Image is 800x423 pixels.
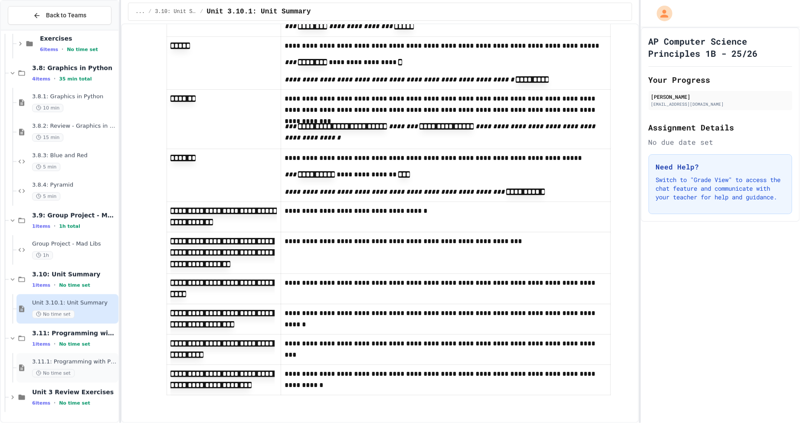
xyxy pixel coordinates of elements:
[54,223,56,230] span: •
[32,163,60,171] span: 5 min
[32,133,63,142] span: 15 min
[54,341,56,348] span: •
[32,329,117,337] span: 3.11: Programming with Python Exam
[155,8,197,15] span: 3.10: Unit Summary
[649,137,792,147] div: No due date set
[32,104,63,112] span: 10 min
[32,388,117,396] span: Unit 3 Review Exercises
[8,6,111,25] button: Back to Teams
[32,152,117,159] span: 3.8.3: Blue and Red
[32,400,50,406] span: 6 items
[59,76,92,82] span: 35 min total
[32,241,117,248] span: Group Project - Mad Libs
[32,93,117,101] span: 3.8.1: Graphics in Python
[148,8,151,15] span: /
[656,162,785,172] h3: Need Help?
[656,176,785,202] p: Switch to "Grade View" to access the chat feature and communicate with your teacher for help and ...
[649,74,792,86] h2: Your Progress
[40,35,117,42] span: Exercises
[32,123,117,130] span: 3.8.2: Review - Graphics in Python
[648,3,675,23] div: My Account
[54,75,56,82] span: •
[651,93,790,101] div: [PERSON_NAME]
[32,299,117,307] span: Unit 3.10.1: Unit Summary
[67,47,98,52] span: No time set
[32,211,117,219] span: 3.9: Group Project - Mad Libs
[59,400,90,406] span: No time set
[59,342,90,347] span: No time set
[54,282,56,289] span: •
[135,8,145,15] span: ...
[62,46,63,53] span: •
[32,224,50,229] span: 1 items
[32,76,50,82] span: 4 items
[649,121,792,133] h2: Assignment Details
[32,369,75,377] span: No time set
[46,11,86,20] span: Back to Teams
[59,224,80,229] span: 1h total
[32,192,60,201] span: 5 min
[32,310,75,319] span: No time set
[649,35,792,59] h1: AP Computer Science Principles 1B - 25/26
[651,101,790,107] div: [EMAIL_ADDRESS][DOMAIN_NAME]
[54,400,56,407] span: •
[200,8,203,15] span: /
[32,182,117,189] span: 3.8.4: Pyramid
[32,270,117,278] span: 3.10: Unit Summary
[207,7,311,17] span: Unit 3.10.1: Unit Summary
[32,64,117,72] span: 3.8: Graphics in Python
[32,342,50,347] span: 1 items
[32,283,50,288] span: 1 items
[40,47,58,52] span: 6 items
[59,283,90,288] span: No time set
[32,358,117,366] span: 3.11.1: Programming with Python Exam
[32,251,53,260] span: 1h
